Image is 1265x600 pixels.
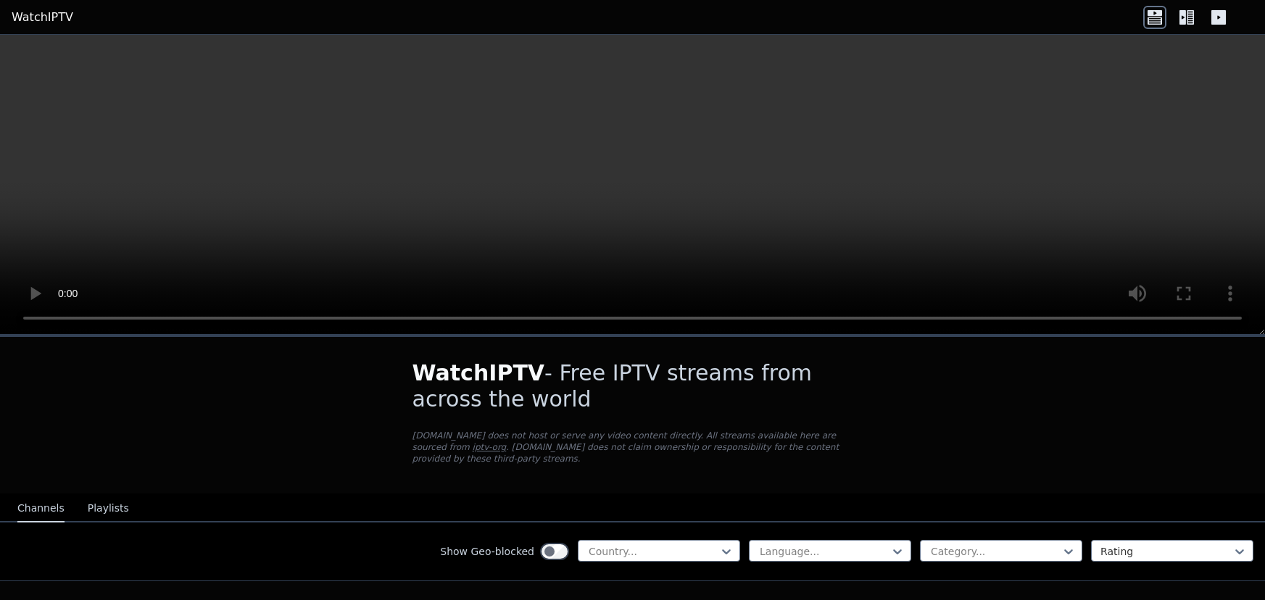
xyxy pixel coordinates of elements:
span: WatchIPTV [412,360,545,386]
label: Show Geo-blocked [440,544,534,559]
a: WatchIPTV [12,9,73,26]
button: Playlists [88,495,129,522]
button: Channels [17,495,65,522]
a: iptv-org [473,442,507,452]
p: [DOMAIN_NAME] does not host or serve any video content directly. All streams available here are s... [412,430,853,464]
h1: - Free IPTV streams from across the world [412,360,853,412]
